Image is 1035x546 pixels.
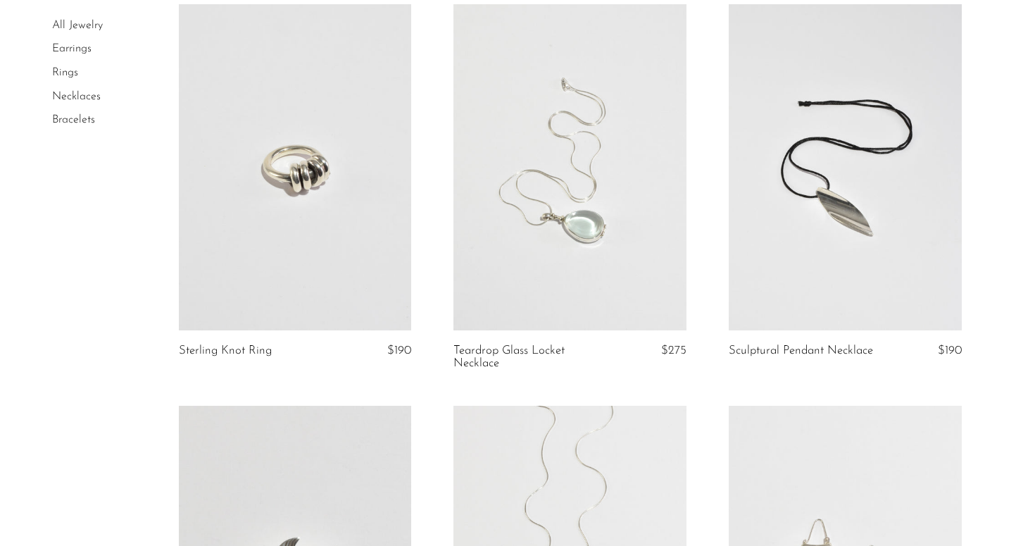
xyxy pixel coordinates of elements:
a: Necklaces [52,91,101,102]
a: Sterling Knot Ring [179,345,272,357]
a: Sculptural Pendant Necklace [729,345,873,357]
a: All Jewelry [52,20,103,31]
a: Rings [52,67,78,78]
a: Earrings [52,44,92,55]
span: $275 [661,345,686,356]
a: Teardrop Glass Locket Necklace [453,345,608,371]
span: $190 [387,345,411,356]
span: $190 [938,345,962,356]
a: Bracelets [52,114,95,125]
